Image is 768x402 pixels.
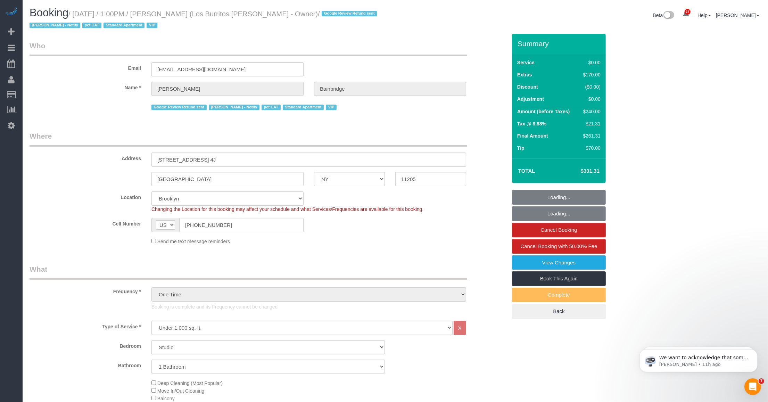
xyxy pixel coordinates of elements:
span: Standard Apartment [104,23,145,28]
legend: Where [30,131,467,147]
input: Email [151,62,304,76]
div: $170.00 [580,71,601,78]
a: [PERSON_NAME] [716,13,759,18]
legend: What [30,264,467,280]
img: Automaid Logo [4,7,18,17]
div: ($0.00) [580,83,601,90]
span: We want to acknowledge that some users may be experiencing lag or slower performance in our softw... [30,20,119,115]
input: Zip Code [395,172,466,186]
span: pet CAT [262,105,281,110]
h3: Summary [518,40,602,48]
input: Cell Number [179,218,304,232]
a: Book This Again [512,271,606,286]
span: pet CAT [82,23,101,28]
p: Booking is complete and its Frequency cannot be changed [151,303,466,310]
span: Google Review Refund sent [151,105,207,110]
small: / [DATE] / 1:00PM / [PERSON_NAME] (Los Burritos [PERSON_NAME] - Owner) [30,10,379,30]
span: Deep Cleaning (Most Popular) [157,380,223,386]
div: $21.31 [580,120,601,127]
span: Move In/Out Cleaning [157,388,204,394]
label: Tip [517,145,525,151]
iframe: Intercom live chat [744,378,761,395]
div: $0.00 [580,96,601,102]
span: Changing the Location for this booking may affect your schedule and what Services/Frequencies are... [151,206,423,212]
span: Send me text message reminders [157,239,230,244]
input: First Name [151,82,304,96]
label: Service [517,59,535,66]
a: Help [697,13,711,18]
label: Discount [517,83,538,90]
label: Extras [517,71,532,78]
span: [PERSON_NAME] - Notify [209,105,259,110]
label: Bedroom [24,340,146,350]
label: Address [24,153,146,162]
span: [PERSON_NAME] - Notify [30,23,80,28]
label: Email [24,62,146,72]
label: Frequency * [24,286,146,295]
div: $70.00 [580,145,601,151]
legend: Who [30,41,467,56]
strong: Total [518,168,535,174]
input: Last Name [314,82,466,96]
div: $261.31 [580,132,601,139]
label: Location [24,191,146,201]
label: Tax @ 8.88% [517,120,546,127]
span: Standard Apartment [283,105,324,110]
label: Cell Number [24,218,146,227]
span: VIP [326,105,337,110]
a: Cancel Booking [512,223,606,237]
span: Cancel Booking with 50.00% Fee [521,243,597,249]
a: Cancel Booking with 50.00% Fee [512,239,606,254]
img: New interface [663,11,674,20]
h4: $331.31 [560,168,600,174]
label: Type of Service * [24,321,146,330]
a: View Changes [512,255,606,270]
a: Beta [653,13,675,18]
span: 27 [685,9,691,15]
label: Adjustment [517,96,544,102]
div: $240.00 [580,108,601,115]
a: 27 [679,7,693,22]
span: Balcony [157,396,175,401]
a: Back [512,304,606,319]
span: 7 [759,378,764,384]
label: Final Amount [517,132,548,139]
span: Google Review Refund sent [322,11,377,16]
label: Name * [24,82,146,91]
span: VIP [147,23,157,28]
input: City [151,172,304,186]
p: Message from Ellie, sent 11h ago [30,27,120,33]
label: Bathroom [24,360,146,369]
label: Amount (before Taxes) [517,108,570,115]
iframe: Intercom notifications message [629,335,768,383]
span: Booking [30,7,68,19]
div: $0.00 [580,59,601,66]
